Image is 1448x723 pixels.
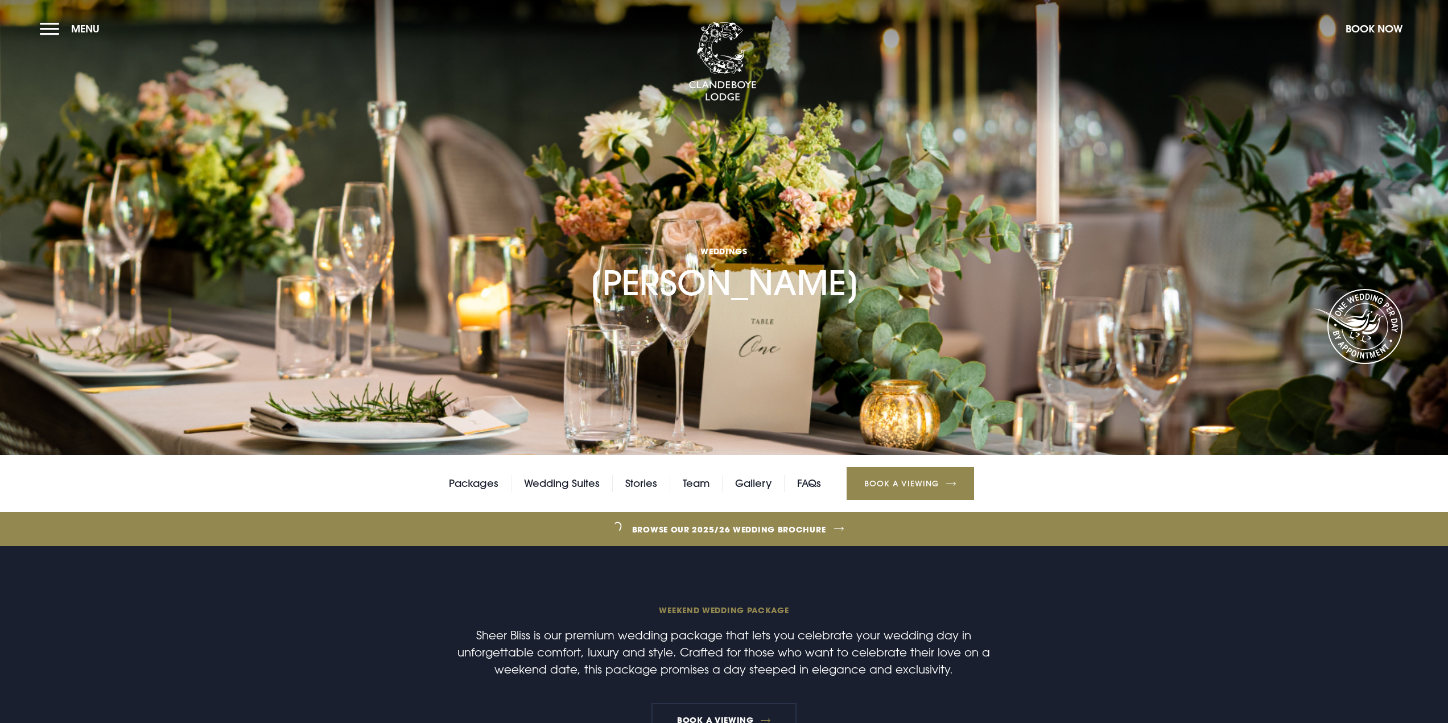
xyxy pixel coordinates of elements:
a: Packages [449,475,498,492]
a: Wedding Suites [524,475,600,492]
img: Clandeboye Lodge [688,22,757,102]
a: Gallery [735,475,772,492]
a: Stories [625,475,657,492]
a: FAQs [797,475,821,492]
span: Menu [71,22,100,35]
a: Book a Viewing [847,467,974,500]
a: Team [683,475,709,492]
span: Weddings [589,246,860,257]
button: Menu [40,16,105,41]
p: Sheer Bliss is our premium wedding package that lets you celebrate your wedding day in unforgetta... [453,626,995,677]
h1: [PERSON_NAME] [589,158,860,304]
button: Book Now [1340,16,1408,41]
span: Weekend wedding package [453,605,995,615]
